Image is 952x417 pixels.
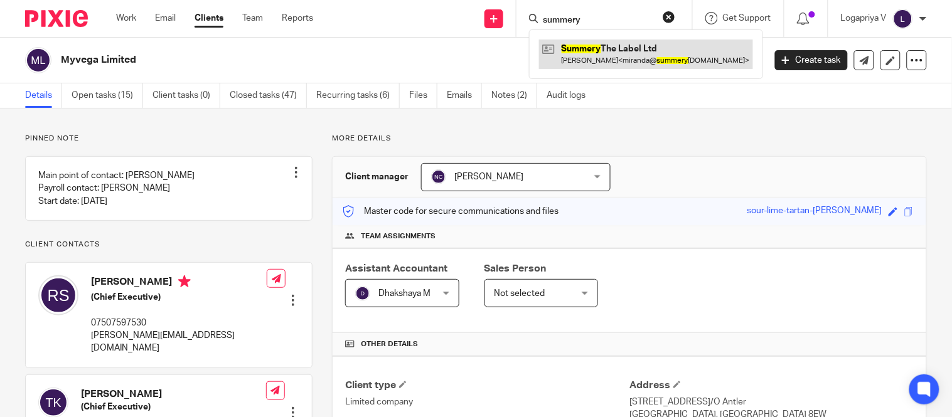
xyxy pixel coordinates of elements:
a: Audit logs [547,83,595,108]
h4: [PERSON_NAME] [91,275,267,291]
a: Work [116,12,136,24]
a: Team [242,12,263,24]
a: Clients [195,12,223,24]
h4: Address [629,379,914,392]
h4: Client type [345,379,629,392]
a: Client tasks (0) [152,83,220,108]
img: svg%3E [893,9,913,29]
p: More details [332,134,927,144]
img: Pixie [25,10,88,27]
span: Team assignments [361,231,436,241]
a: Details [25,83,62,108]
span: Not selected [495,289,545,298]
span: [PERSON_NAME] [454,172,523,181]
a: Notes (2) [491,83,537,108]
img: svg%3E [25,47,51,73]
h3: Client manager [345,171,409,183]
h4: [PERSON_NAME] [81,388,266,401]
p: [PERSON_NAME][EMAIL_ADDRESS][DOMAIN_NAME] [91,329,267,355]
span: Sales Person [484,263,547,273]
h2: Myvega Limited [61,53,617,66]
p: 07507597530 [91,317,267,329]
a: Emails [447,83,482,108]
span: Dhakshaya M [378,289,431,298]
img: svg%3E [38,275,78,315]
a: Recurring tasks (6) [316,83,400,108]
p: [STREET_ADDRESS]/O Antler [629,396,914,408]
button: Clear [663,11,675,23]
h5: (Chief Executive) [91,291,267,304]
img: svg%3E [355,286,370,301]
p: Client contacts [25,240,313,250]
a: Email [155,12,176,24]
a: Files [409,83,437,108]
a: Open tasks (15) [72,83,143,108]
img: svg%3E [431,169,446,184]
p: Limited company [345,396,629,408]
a: Reports [282,12,313,24]
p: Logapriya V [841,12,887,24]
span: Get Support [723,14,771,23]
span: Other details [361,339,418,349]
p: Master code for secure communications and files [342,205,559,218]
a: Create task [775,50,848,70]
span: Assistant Accountant [345,263,447,273]
div: sour-lime-tartan-[PERSON_NAME] [747,204,882,219]
p: Pinned note [25,134,313,144]
i: Primary [178,275,191,288]
input: Search [542,15,655,26]
h5: (Chief Executive) [81,401,266,413]
a: Closed tasks (47) [230,83,307,108]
